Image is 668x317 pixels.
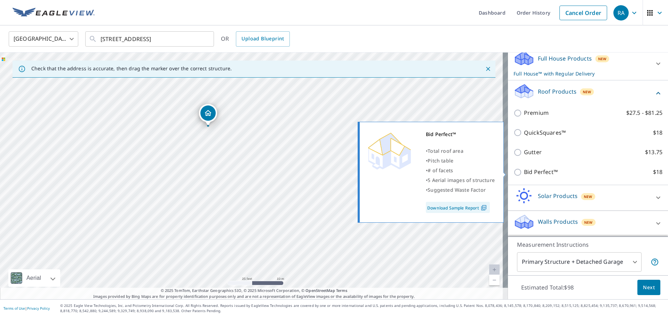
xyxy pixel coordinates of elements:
div: Dropped pin, building 1, Residential property, 318 Victory Hwy Painted Post, NY 14870 [199,104,217,126]
p: Full House Products [538,54,592,63]
img: Pdf Icon [479,205,488,211]
span: Suggested Waste Factor [428,187,486,193]
a: Download Sample Report [426,202,490,213]
div: • [426,175,495,185]
span: New [584,194,593,199]
div: Roof ProductsNew [514,83,662,103]
p: Check that the address is accurate, then drag the marker over the correct structure. [31,65,232,72]
p: Measurement Instructions [517,240,659,249]
span: New [584,220,593,225]
p: Gutter [524,148,542,157]
span: 5 Aerial images of structure [428,177,495,183]
span: © 2025 TomTom, Earthstar Geographics SIO, © 2025 Microsoft Corporation, © [161,288,348,294]
span: Your report will include the primary structure and a detached garage if one exists. [651,258,659,266]
a: OpenStreetMap [305,288,335,293]
span: # of facets [428,167,453,174]
img: EV Logo [13,8,95,18]
div: Full House ProductsNewFull House™ with Regular Delivery [514,50,662,77]
div: Solar ProductsNew [514,188,662,208]
span: Next [643,283,655,292]
div: Aerial [24,269,43,287]
p: Roof Products [538,87,576,96]
p: QuickSquares™ [524,128,566,137]
span: Pitch table [428,157,453,164]
p: $18 [653,128,662,137]
span: Total roof area [428,148,463,154]
div: • [426,146,495,156]
p: $27.5 - $81.25 [626,109,662,117]
div: • [426,185,495,195]
img: Premium [365,129,414,171]
a: Terms [336,288,348,293]
div: • [426,166,495,175]
div: [GEOGRAPHIC_DATA] [9,29,78,49]
div: OR [221,31,290,47]
p: Full House™ with Regular Delivery [514,70,650,77]
div: RA [613,5,629,21]
p: Walls Products [538,217,578,226]
a: Terms of Use [3,306,25,311]
p: Solar Products [538,192,578,200]
p: Estimated Total: $98 [516,280,579,295]
p: $18 [653,168,662,176]
button: Close [484,64,493,73]
p: © 2025 Eagle View Technologies, Inc. and Pictometry International Corp. All Rights Reserved. Repo... [60,303,665,314]
div: Walls ProductsNew [514,214,662,233]
button: Next [637,280,660,295]
p: Premium [524,109,549,117]
p: $13.75 [645,148,662,157]
a: Cancel Order [559,6,607,20]
div: Bid Perfect™ [426,129,495,139]
div: Aerial [8,269,60,287]
input: Search by address or latitude-longitude [101,29,200,49]
div: Primary Structure + Detached Garage [517,252,642,272]
a: Privacy Policy [27,306,50,311]
span: New [583,89,591,95]
a: Current Level 20, Zoom Out [489,275,500,285]
a: Upload Blueprint [236,31,289,47]
p: Bid Perfect™ [524,168,558,176]
p: | [3,306,50,310]
span: Upload Blueprint [241,34,284,43]
span: New [598,56,607,62]
div: • [426,156,495,166]
a: Current Level 20, Zoom In Disabled [489,264,500,275]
